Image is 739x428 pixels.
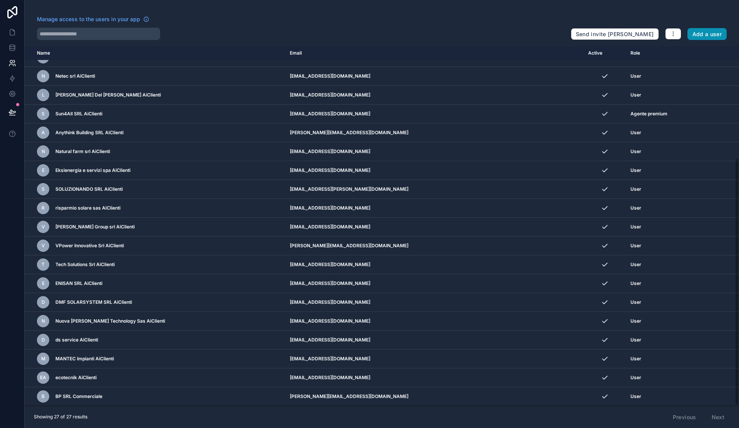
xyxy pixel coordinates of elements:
[42,393,45,400] span: B
[630,356,641,362] span: User
[34,414,87,420] span: Showing 27 of 27 results
[42,205,45,211] span: r
[55,205,120,211] span: risparmio solare sas AiClienti
[630,73,641,79] span: User
[55,224,135,230] span: [PERSON_NAME] Group srl AiClienti
[285,312,584,331] td: [EMAIL_ADDRESS][DOMAIN_NAME]
[42,243,45,249] span: V
[630,111,667,117] span: Agente premium
[630,224,641,230] span: User
[55,299,132,305] span: DMF SOLARSYSTEM SRL AiClienti
[285,255,584,274] td: [EMAIL_ADDRESS][DOMAIN_NAME]
[630,186,641,192] span: User
[630,393,641,400] span: User
[42,92,45,98] span: L
[630,261,641,268] span: User
[42,111,45,117] span: S
[285,368,584,387] td: [EMAIL_ADDRESS][DOMAIN_NAME]
[55,261,115,268] span: Tech Solutions Srl AiClienti
[571,28,659,40] button: Send invite [PERSON_NAME]
[55,148,110,155] span: Natural farm srl AiClienti
[42,186,45,192] span: S
[630,92,641,98] span: User
[25,46,739,406] div: scrollable content
[285,236,584,255] td: [PERSON_NAME][EMAIL_ADDRESS][DOMAIN_NAME]
[285,67,584,86] td: [EMAIL_ADDRESS][DOMAIN_NAME]
[630,337,641,343] span: User
[41,356,45,362] span: M
[55,73,95,79] span: Netec srl AiClienti
[630,148,641,155] span: User
[630,318,641,324] span: User
[630,205,641,211] span: User
[285,46,584,60] th: Email
[55,186,123,192] span: SOLUZIONANDO SRL AiClienti
[25,46,285,60] th: Name
[55,375,97,381] span: ecotecnik AiClienti
[285,293,584,312] td: [EMAIL_ADDRESS][DOMAIN_NAME]
[42,318,45,324] span: N
[42,261,45,268] span: T
[630,167,641,173] span: User
[55,243,124,249] span: VPower Innovative Srl AiClienti
[630,299,641,305] span: User
[55,393,102,400] span: BP SRL Commerciale
[42,148,45,155] span: N
[55,130,124,136] span: Anythink Building SRL AiClienti
[630,375,641,381] span: User
[42,299,45,305] span: D
[630,243,641,249] span: User
[285,274,584,293] td: [EMAIL_ADDRESS][DOMAIN_NAME]
[687,28,727,40] button: Add a user
[42,130,45,136] span: A
[285,350,584,368] td: [EMAIL_ADDRESS][DOMAIN_NAME]
[55,337,98,343] span: ds service AiClienti
[285,218,584,236] td: [EMAIL_ADDRESS][DOMAIN_NAME]
[285,142,584,161] td: [EMAIL_ADDRESS][DOMAIN_NAME]
[55,92,161,98] span: [PERSON_NAME] Del [PERSON_NAME] AiClienti
[55,111,102,117] span: Sun4All SRL AiClienti
[42,73,45,79] span: N
[285,105,584,123] td: [EMAIL_ADDRESS][DOMAIN_NAME]
[37,15,149,23] a: Manage access to the users in your app
[630,280,641,286] span: User
[630,130,641,136] span: User
[285,86,584,105] td: [EMAIL_ADDRESS][DOMAIN_NAME]
[55,356,114,362] span: MANTEC Impianti AiClienti
[626,46,709,60] th: Role
[285,123,584,142] td: [PERSON_NAME][EMAIL_ADDRESS][DOMAIN_NAME]
[40,375,46,381] span: eA
[42,280,45,286] span: E
[285,161,584,180] td: [EMAIL_ADDRESS][DOMAIN_NAME]
[42,167,45,173] span: E
[55,318,165,324] span: Nuova [PERSON_NAME] Technology Sas AiClienti
[55,167,130,173] span: Eksienergia e servizi spa AiClienti
[285,199,584,218] td: [EMAIL_ADDRESS][DOMAIN_NAME]
[285,180,584,199] td: [EMAIL_ADDRESS][PERSON_NAME][DOMAIN_NAME]
[42,224,45,230] span: V
[285,331,584,350] td: [EMAIL_ADDRESS][DOMAIN_NAME]
[42,337,45,343] span: d
[37,15,140,23] span: Manage access to the users in your app
[55,280,102,286] span: ENISAN SRL AiClienti
[285,387,584,406] td: [PERSON_NAME][EMAIL_ADDRESS][DOMAIN_NAME]
[584,46,625,60] th: Active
